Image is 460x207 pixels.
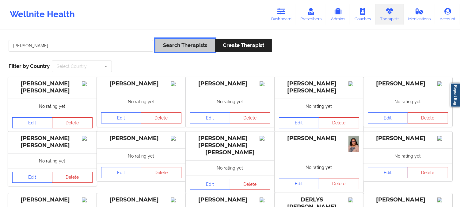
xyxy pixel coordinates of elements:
[9,40,153,52] input: Search Keywords
[350,4,375,25] a: Coaches
[296,4,326,25] a: Prescribers
[348,81,359,86] img: Image%2Fplaceholer-image.png
[141,112,181,123] button: Delete
[101,196,181,203] div: [PERSON_NAME]
[260,81,270,86] img: Image%2Fplaceholer-image.png
[275,160,363,175] div: No rating yet
[52,172,93,183] button: Delete
[435,4,460,25] a: Account
[319,117,359,128] button: Delete
[348,136,359,152] img: da66df70-9e1d-4df8-aadb-d5d4ce93ac99_IMG_1467.jpeg
[279,80,359,94] div: [PERSON_NAME] [PERSON_NAME]
[155,39,215,52] button: Search Therapists
[408,112,448,123] button: Delete
[171,197,181,202] img: Image%2Fplaceholer-image.png
[12,80,93,94] div: [PERSON_NAME] [PERSON_NAME]
[260,197,270,202] img: Image%2Fplaceholer-image.png
[260,136,270,141] img: Image%2Fplaceholer-image.png
[404,4,435,25] a: Medications
[82,136,93,141] img: Image%2Fplaceholer-image.png
[171,136,181,141] img: Image%2Fplaceholer-image.png
[186,94,275,109] div: No rating yet
[186,160,275,175] div: No rating yet
[190,80,270,87] div: [PERSON_NAME]
[437,136,448,141] img: Image%2Fplaceholer-image.png
[437,81,448,86] img: Image%2Fplaceholer-image.png
[97,148,186,163] div: No rating yet
[101,135,181,142] div: [PERSON_NAME]
[171,81,181,86] img: Image%2Fplaceholer-image.png
[101,112,142,123] a: Edit
[408,167,448,178] button: Delete
[190,196,270,203] div: [PERSON_NAME]
[368,112,408,123] a: Edit
[326,4,350,25] a: Admins
[82,197,93,202] img: Image%2Fplaceholer-image.png
[279,135,359,142] div: [PERSON_NAME]
[230,112,270,123] button: Delete
[450,83,460,107] a: Report Bug
[8,99,97,114] div: No rating yet
[279,117,319,128] a: Edit
[368,196,448,203] div: [PERSON_NAME]
[230,179,270,190] button: Delete
[9,63,50,69] span: Filter by Country
[267,4,296,25] a: Dashboard
[82,81,93,86] img: Image%2Fplaceholer-image.png
[215,39,272,52] button: Create Therapist
[363,94,452,109] div: No rating yet
[101,167,142,178] a: Edit
[368,167,408,178] a: Edit
[57,64,87,68] div: Select Country
[8,153,97,168] div: No rating yet
[319,178,359,189] button: Delete
[437,197,448,202] img: Image%2Fplaceholer-image.png
[190,112,230,123] a: Edit
[141,167,181,178] button: Delete
[348,197,359,202] img: Image%2Fplaceholer-image.png
[12,172,53,183] a: Edit
[101,80,181,87] div: [PERSON_NAME]
[368,80,448,87] div: [PERSON_NAME]
[12,117,53,128] a: Edit
[368,135,448,142] div: [PERSON_NAME]
[12,196,93,203] div: [PERSON_NAME]
[52,117,93,128] button: Delete
[375,4,404,25] a: Therapists
[190,179,230,190] a: Edit
[279,178,319,189] a: Edit
[363,148,452,163] div: No rating yet
[190,135,270,156] div: [PERSON_NAME] [PERSON_NAME] [PERSON_NAME]
[97,94,186,109] div: No rating yet
[12,135,93,149] div: [PERSON_NAME] [PERSON_NAME]
[275,99,363,114] div: No rating yet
